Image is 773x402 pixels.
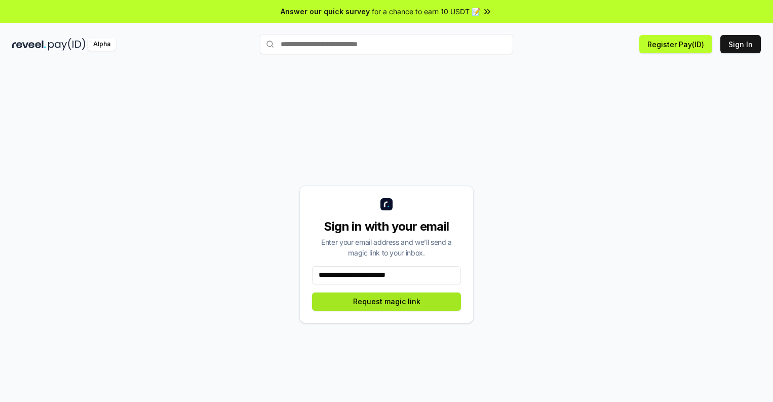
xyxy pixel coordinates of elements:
img: pay_id [48,38,86,51]
div: Sign in with your email [312,218,461,235]
div: Alpha [88,38,116,51]
div: Enter your email address and we’ll send a magic link to your inbox. [312,237,461,258]
img: reveel_dark [12,38,46,51]
img: logo_small [380,198,393,210]
button: Sign In [720,35,761,53]
button: Request magic link [312,293,461,311]
button: Register Pay(ID) [639,35,712,53]
span: for a chance to earn 10 USDT 📝 [372,6,480,17]
span: Answer our quick survey [281,6,370,17]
